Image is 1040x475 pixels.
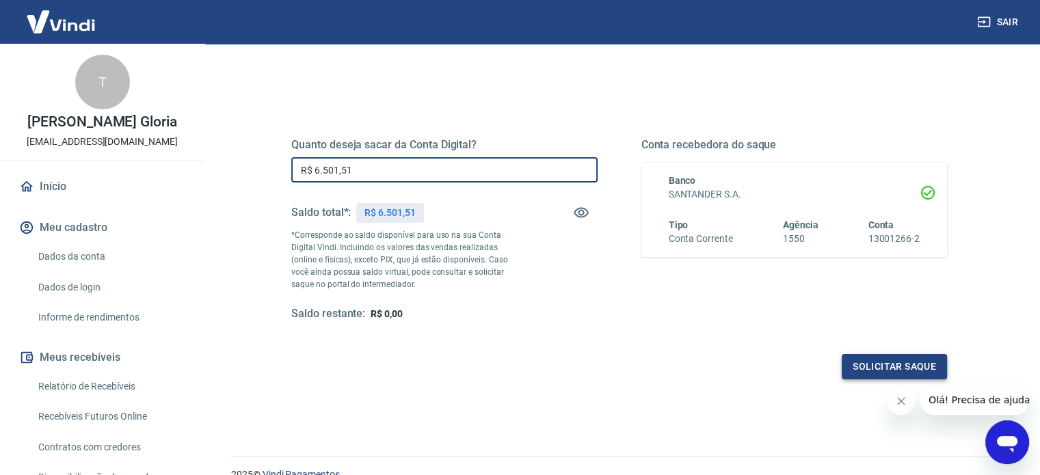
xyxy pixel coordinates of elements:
span: R$ 0,00 [371,308,403,319]
p: [PERSON_NAME] Gloria [27,115,177,129]
h5: Conta recebedora do saque [641,138,948,152]
button: Solicitar saque [842,354,947,379]
h6: SANTANDER S.A. [669,187,920,202]
button: Sair [974,10,1024,35]
button: Meus recebíveis [16,342,188,372]
span: Olá! Precisa de ajuda? [8,10,115,21]
h5: Quanto deseja sacar da Conta Digital? [291,138,598,152]
h6: 13001266-2 [868,232,920,246]
iframe: Botão para abrir a janela de mensagens [985,420,1029,464]
button: Meu cadastro [16,213,188,243]
iframe: Fechar mensagem [888,388,915,415]
iframe: Mensagem da empresa [920,385,1029,415]
span: Conta [868,219,894,230]
p: R$ 6.501,51 [364,206,415,220]
a: Informe de rendimentos [33,303,188,331]
p: [EMAIL_ADDRESS][DOMAIN_NAME] [27,135,178,149]
span: Agência [783,219,818,230]
span: Tipo [669,219,689,230]
div: T [75,55,130,109]
h6: 1550 [783,232,818,246]
a: Dados da conta [33,243,188,271]
a: Dados de login [33,273,188,301]
a: Início [16,172,188,202]
p: *Corresponde ao saldo disponível para uso na sua Conta Digital Vindi. Incluindo os valores das ve... [291,229,521,290]
img: Vindi [16,1,105,42]
h5: Saldo total*: [291,206,351,219]
a: Relatório de Recebíveis [33,372,188,401]
h5: Saldo restante: [291,307,365,321]
h6: Conta Corrente [669,232,733,246]
span: Banco [669,175,696,186]
a: Recebíveis Futuros Online [33,403,188,431]
a: Contratos com credores [33,433,188,461]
